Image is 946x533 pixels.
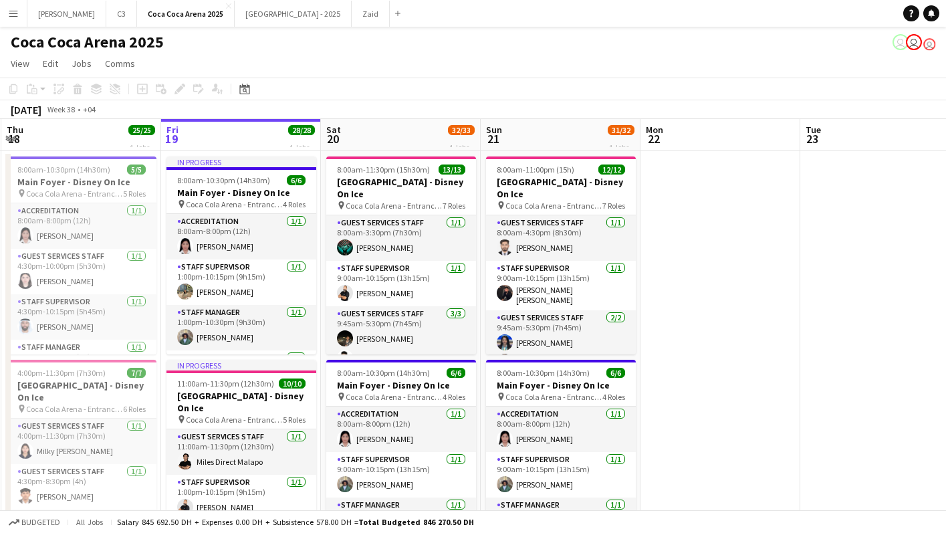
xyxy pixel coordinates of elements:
[17,368,106,378] span: 4:00pm-11:30pm (7h30m)
[74,517,106,527] span: All jobs
[66,55,97,72] a: Jobs
[105,58,135,70] span: Comms
[326,156,476,354] app-job-card: 8:00am-11:30pm (15h30m)13/13[GEOGRAPHIC_DATA] - Disney On Ice Coca Cola Arena - Entrance F7 Roles...
[602,392,625,402] span: 4 Roles
[72,58,92,70] span: Jobs
[602,201,625,211] span: 7 Roles
[5,55,35,72] a: View
[186,199,283,209] span: Coca Cola Arena - Entrance F
[186,415,283,425] span: Coca Cola Arena - Entrance F
[486,156,636,354] app-job-card: 8:00am-11:00pm (15h)12/12[GEOGRAPHIC_DATA] - Disney On Ice Coca Cola Arena - Entrance F7 RolesGue...
[486,176,636,200] h3: [GEOGRAPHIC_DATA] - Disney On Ice
[117,517,474,527] div: Salary 845 692.50 DH + Expenses 0.00 DH + Subsistence 578.00 DH =
[283,199,306,209] span: 4 Roles
[486,407,636,452] app-card-role: Accreditation1/18:00am-8:00pm (12h)[PERSON_NAME]
[486,379,636,391] h3: Main Foyer - Disney On Ice
[129,136,154,146] div: 4 Jobs
[606,368,625,378] span: 6/6
[17,165,110,175] span: 8:00am-10:30pm (14h30m)
[326,379,476,391] h3: Main Foyer - Disney On Ice
[326,215,476,261] app-card-role: Guest Services Staff1/18:00am-3:30pm (7h30m)[PERSON_NAME]
[443,392,465,402] span: 4 Roles
[37,55,64,72] a: Edit
[166,429,316,475] app-card-role: Guest Services Staff1/111:00am-11:30pm (12h30m)Miles Direct Malapo
[646,124,663,136] span: Mon
[166,305,316,350] app-card-role: Staff Manager1/11:00pm-10:30pm (9h30m)[PERSON_NAME]
[21,518,60,527] span: Budgeted
[100,55,140,72] a: Comms
[27,1,106,27] button: [PERSON_NAME]
[486,215,636,261] app-card-role: Guest Services Staff1/18:00am-4:30pm (8h30m)[PERSON_NAME]
[608,125,634,135] span: 31/32
[177,379,274,389] span: 11:00am-11:30pm (12h30m)
[906,34,922,50] app-user-avatar: Marisol Pestano
[7,419,156,464] app-card-role: Guest Services Staff1/14:00pm-11:30pm (7h30m)Milky [PERSON_NAME]
[283,415,306,425] span: 5 Roles
[804,131,821,146] span: 23
[127,368,146,378] span: 7/7
[439,165,465,175] span: 13/13
[326,306,476,395] app-card-role: Guest Services Staff3/39:45am-5:30pm (7h45m)[PERSON_NAME][PERSON_NAME] Elboghdady
[26,404,123,414] span: Coca Cola Arena - Entrance F
[7,124,23,136] span: Thu
[7,515,62,530] button: Budgeted
[166,214,316,259] app-card-role: Accreditation1/18:00am-8:00pm (12h)[PERSON_NAME]
[7,249,156,294] app-card-role: Guest Services Staff1/14:30pm-10:00pm (5h30m)[PERSON_NAME]
[166,475,316,520] app-card-role: Staff Supervisor1/11:00pm-10:15pm (9h15m)[PERSON_NAME]
[166,390,316,414] h3: [GEOGRAPHIC_DATA] - Disney On Ice
[287,175,306,185] span: 6/6
[644,131,663,146] span: 22
[449,136,474,146] div: 4 Jobs
[337,165,430,175] span: 8:00am-11:30pm (15h30m)
[288,125,315,135] span: 28/28
[484,131,502,146] span: 21
[893,34,909,50] app-user-avatar: Kate Oliveros
[166,187,316,199] h3: Main Foyer - Disney On Ice
[123,189,146,199] span: 5 Roles
[106,1,137,27] button: C3
[505,201,602,211] span: Coca Cola Arena - Entrance F
[7,379,156,403] h3: [GEOGRAPHIC_DATA] - Disney On Ice
[127,165,146,175] span: 5/5
[177,175,270,185] span: 8:00am-10:30pm (14h30m)
[11,32,164,52] h1: Coca Coca Arena 2025
[166,156,316,354] div: In progress8:00am-10:30pm (14h30m)6/6Main Foyer - Disney On Ice Coca Cola Arena - Entrance F4 Rol...
[352,1,390,27] button: Zaid
[486,261,636,310] app-card-role: Staff Supervisor1/19:00am-10:15pm (13h15m)[PERSON_NAME] [PERSON_NAME]
[608,136,634,146] div: 4 Jobs
[289,136,314,146] div: 4 Jobs
[326,124,341,136] span: Sat
[326,452,476,498] app-card-role: Staff Supervisor1/19:00am-10:15pm (13h15m)[PERSON_NAME]
[486,310,636,379] app-card-role: Guest Services Staff2/29:45am-5:30pm (7h45m)[PERSON_NAME][PERSON_NAME] [PERSON_NAME]
[7,464,156,510] app-card-role: Guest Services Staff1/14:30pm-8:30pm (4h)[PERSON_NAME]
[486,124,502,136] span: Sun
[7,176,156,188] h3: Main Foyer - Disney On Ice
[358,517,474,527] span: Total Budgeted 846 270.50 DH
[326,176,476,200] h3: [GEOGRAPHIC_DATA] - Disney On Ice
[44,104,78,114] span: Week 38
[497,368,590,378] span: 8:00am-10:30pm (14h30m)
[11,58,29,70] span: View
[346,392,443,402] span: Coca Cola Arena - Entrance F
[505,392,602,402] span: Coca Cola Arena - Entrance F
[166,124,179,136] span: Fri
[164,131,179,146] span: 19
[326,407,476,452] app-card-role: Accreditation1/18:00am-8:00pm (12h)[PERSON_NAME]
[447,368,465,378] span: 6/6
[337,368,430,378] span: 8:00am-10:30pm (14h30m)
[326,261,476,306] app-card-role: Staff Supervisor1/19:00am-10:15pm (13h15m)[PERSON_NAME]
[26,189,123,199] span: Coca Cola Arena - Entrance F
[166,360,316,370] div: In progress
[497,165,574,175] span: 8:00am-11:00pm (15h)
[598,165,625,175] span: 12/12
[279,379,306,389] span: 10/10
[448,125,475,135] span: 32/33
[486,452,636,498] app-card-role: Staff Supervisor1/19:00am-10:15pm (13h15m)[PERSON_NAME]
[128,125,155,135] span: 25/25
[11,103,41,116] div: [DATE]
[806,124,821,136] span: Tue
[443,201,465,211] span: 7 Roles
[7,340,156,385] app-card-role: Staff Manager1/14:30pm-10:30pm (6h)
